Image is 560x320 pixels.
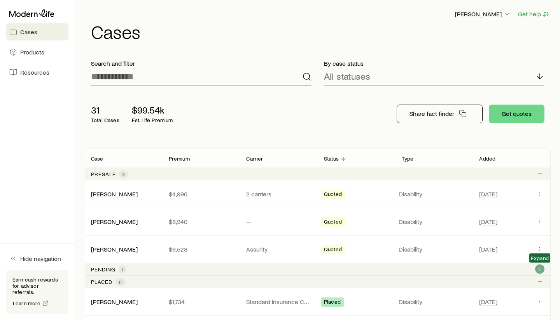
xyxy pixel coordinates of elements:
[132,117,173,123] p: Est. Life Premium
[91,59,311,67] p: Search and filter
[479,218,497,226] span: [DATE]
[20,255,61,262] span: Hide navigation
[489,105,544,123] button: Get quotes
[397,105,483,123] button: Share fact finder
[91,218,138,225] a: [PERSON_NAME]
[518,10,551,19] button: Get help
[324,191,342,199] span: Quoted
[122,171,125,177] span: 3
[399,245,470,253] p: Disability
[455,10,511,19] button: [PERSON_NAME]
[6,23,68,40] a: Cases
[91,218,138,226] div: [PERSON_NAME]
[324,71,370,82] p: All statuses
[20,48,44,56] span: Products
[91,171,116,177] p: Presale
[324,59,544,67] p: By case status
[122,266,123,273] span: 1
[324,156,339,162] p: Status
[91,266,115,273] p: Pending
[20,68,49,76] span: Resources
[324,246,342,254] span: Quoted
[20,28,37,36] span: Cases
[409,110,454,117] p: Share fact finder
[246,190,311,198] p: 2 carriers
[479,156,495,162] p: Added
[6,250,68,267] button: Hide navigation
[169,218,234,226] p: $8,940
[6,64,68,81] a: Resources
[399,218,470,226] p: Disability
[246,298,311,306] p: Standard Insurance Company
[169,298,234,306] p: $1,734
[91,117,119,123] p: Total Cases
[246,218,311,226] p: —
[455,10,511,18] p: [PERSON_NAME]
[246,245,311,253] p: Assurity
[169,245,234,253] p: $6,528
[531,255,549,261] span: Expand
[12,276,62,295] p: Earn cash rewards for advisor referrals.
[169,190,234,198] p: $4,990
[91,156,103,162] p: Case
[91,22,551,41] h1: Cases
[479,190,497,198] span: [DATE]
[6,270,68,314] div: Earn cash rewards for advisor referrals.Learn more
[91,245,138,253] a: [PERSON_NAME]
[91,298,138,306] div: [PERSON_NAME]
[91,105,119,115] p: 31
[132,105,173,115] p: $99.54k
[91,298,138,305] a: [PERSON_NAME]
[169,156,190,162] p: Premium
[119,279,122,285] span: 17
[399,190,470,198] p: Disability
[91,279,112,285] p: Placed
[324,219,342,227] span: Quoted
[402,156,414,162] p: Type
[246,156,263,162] p: Carrier
[324,299,341,307] span: Placed
[6,44,68,61] a: Products
[13,301,41,306] span: Learn more
[91,190,138,198] a: [PERSON_NAME]
[399,298,470,306] p: Disability
[479,298,497,306] span: [DATE]
[479,245,497,253] span: [DATE]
